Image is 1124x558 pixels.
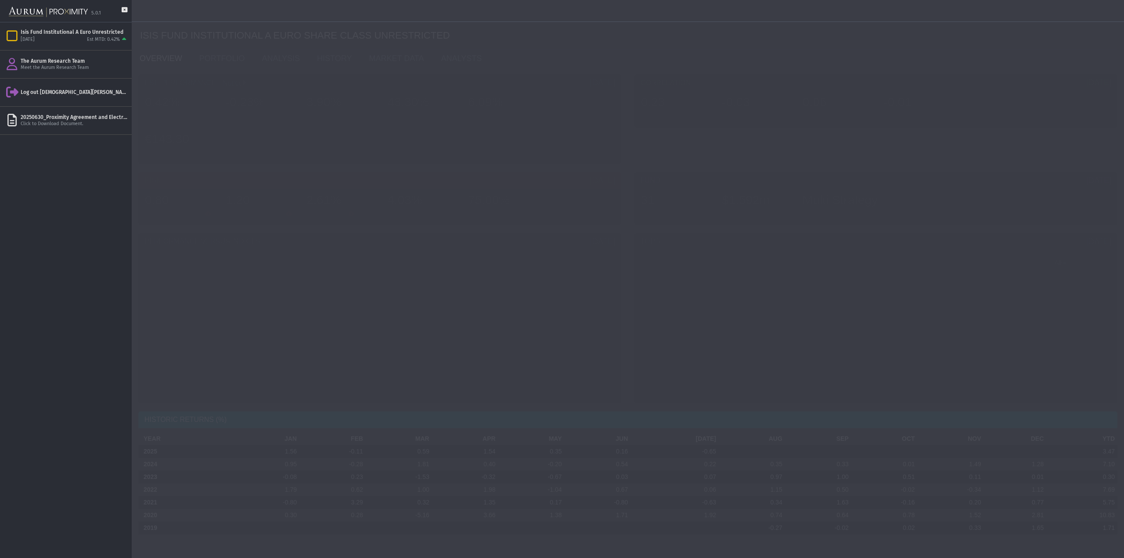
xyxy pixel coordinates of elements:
div: TOTAL RETURN [387,112,459,119]
td: 0.01 [983,471,1046,483]
td: -0.02 [851,483,918,496]
div: TOP STRATEGY (BY ATTRIB.) [803,210,878,217]
a: HISTORY [310,50,362,67]
div: 31 [641,192,713,210]
td: 1.54 [432,445,498,458]
td: 0.03 [564,471,630,483]
span: 0.42% [145,95,180,109]
div: 2.61% [306,192,378,210]
div: CAR [468,112,540,119]
label: Attrib [1071,257,1094,269]
td: 0.07 [630,471,719,483]
label: Alloc [1050,257,1071,269]
div: [DATE] [590,77,615,88]
div: NET ASSET VALUE [722,210,794,217]
div: Click to Download Document. [21,121,128,127]
th: 2020 [138,509,233,522]
th: OCT [851,432,918,445]
img: Aurum-Proximity%20white.svg [9,2,88,22]
td: 1.28 [983,458,1046,471]
td: 0.32 [366,496,432,509]
td: 0.78 [851,509,918,522]
td: 0.40 [432,458,498,471]
div: QTD [226,112,298,119]
th: 2021 [138,496,233,509]
div: -0.03 [722,94,794,112]
td: 0.16 [564,445,630,458]
div: 1.20 [226,192,298,210]
td: 3.47 [1046,445,1117,458]
div: ISIS FUND INSTITUTIONAL A EURO SHARE CLASS UNRESTRICTED [140,22,1117,50]
td: 0.01 [851,458,918,471]
a: Notice [216,79,242,86]
td: 5.75 [1046,496,1117,509]
td: 0.06 [630,483,719,496]
span: -0.23% [226,95,265,109]
div: [DATE] [1086,77,1111,88]
td: 0.28 [299,509,366,522]
th: 2019 [138,522,233,534]
td: 0.22 [630,458,719,471]
div: FUND [634,172,1117,189]
th: AUG [719,432,785,445]
td: 3.29 [299,496,366,509]
td: 0.62 [299,483,366,496]
div: [DATE] [590,236,615,247]
td: -1.04 [498,483,565,496]
td: 0.64 [785,509,851,522]
div: 0.80 [145,192,217,210]
div: RISK [138,172,621,189]
td: -0.02 [785,522,851,534]
td: 0.97 [719,471,785,483]
div: 75.00% [468,192,540,210]
div: 5.0.1 [91,10,101,17]
td: -0.34 [918,483,984,496]
th: FEB [299,432,366,445]
td: 2.81 [983,509,1046,522]
td: -0.80 [564,496,630,509]
div: HISTORIC RETURNS (%) [138,411,1117,428]
th: 2023 [138,471,233,483]
th: JUN [564,432,630,445]
td: 0.51 [851,471,918,483]
td: 0.50 [785,483,851,496]
td: 0.11 [918,471,984,483]
div: [DATE] [590,175,615,186]
th: YTD [1046,432,1117,445]
td: 0.67 [564,483,630,496]
div: 4.03% [387,192,459,210]
div: MTD [145,112,217,119]
div: CORRELATION [634,74,1117,91]
td: 0.95 [233,458,299,471]
td: 0.77 [983,496,1046,509]
th: MAR [366,432,432,445]
div: % UP MONTHS [468,210,540,217]
div: 43.30% [387,94,459,112]
th: NOV [918,432,984,445]
div: UNDERLYING FUNDS [641,210,713,217]
div: CORR. TO EQUITIES [641,112,713,119]
td: 1.81 [366,458,432,471]
a: ANALYSTS [434,50,492,67]
td: 1.35 [432,496,498,509]
div: VOLATILITY [387,210,459,217]
td: -0.65 [630,445,719,458]
td: 1.98 [432,483,498,496]
td: 0.23 [299,471,366,483]
div: 0.06 [803,94,875,112]
div: BETA TO EQUITIES [803,112,875,119]
td: 7.10 [1046,458,1117,471]
div: €143.30 [145,131,217,149]
a: ANALYSIS [255,50,310,67]
div: [PERSON_NAME] RATIO [226,210,298,217]
div: [DATE] [1086,175,1111,186]
th: APR [432,432,498,445]
th: SEP [785,432,851,445]
span: 0.23 [641,95,665,109]
a: PORTFOLIO [193,50,256,67]
td: 1.12 [983,483,1046,496]
td: 1.56 [233,445,299,458]
td: 0.20 [918,496,984,509]
div: -0.01 [883,94,955,112]
td: 1.00 [366,483,432,496]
